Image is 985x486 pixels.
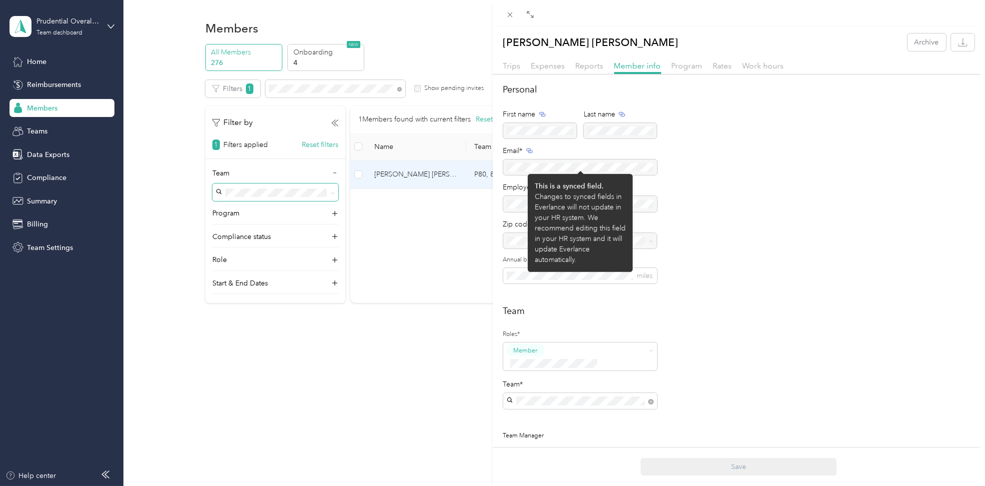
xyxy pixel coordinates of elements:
span: Expenses [531,61,565,70]
span: First name [503,109,536,119]
iframe: Everlance-gr Chat Button Frame [929,430,985,486]
div: Team* [503,379,657,389]
label: Roles* [503,330,657,339]
span: Rates [713,61,732,70]
h2: Team [503,304,975,318]
h2: Personal [503,83,975,96]
span: Member info [614,61,661,70]
span: Zip code [503,219,532,229]
button: Archive [908,33,946,51]
span: Email* [503,145,523,156]
span: Employee ID [503,182,545,192]
span: miles [637,271,653,280]
button: Member [507,344,545,356]
div: [PERSON_NAME] [507,445,657,456]
span: Team Manager [503,432,544,439]
div: Changes to synced fields in Everlance will not update in your HR system. We recommend editing thi... [535,191,626,264]
div: This is a synced field. [535,180,626,191]
span: Member [514,346,538,355]
span: Work hours [743,61,784,70]
label: Annual business miles [503,255,657,264]
span: Program [672,61,703,70]
span: Trips [503,61,521,70]
p: [PERSON_NAME] [PERSON_NAME] [503,33,679,51]
span: Last name [584,109,615,119]
span: Reports [576,61,604,70]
